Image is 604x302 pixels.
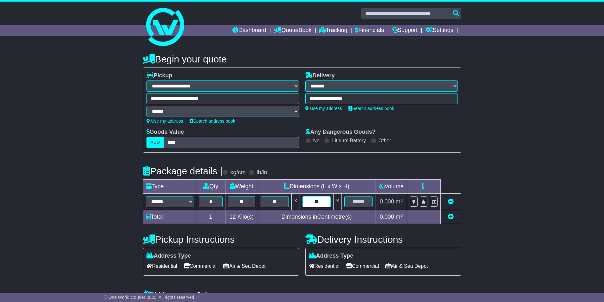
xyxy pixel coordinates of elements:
[379,138,391,144] label: Other
[313,138,320,144] label: No
[380,214,394,220] span: 0.000
[230,214,236,220] span: 12
[448,214,454,220] a: Add new item
[257,169,267,176] label: lb/in
[146,261,177,271] span: Residential
[143,210,196,224] td: Total
[305,106,342,111] a: Use my address
[190,119,235,124] a: Search address book
[146,253,191,260] label: Address Type
[143,290,461,300] h4: Warranty & Insurance
[146,137,164,148] label: AUD
[346,261,379,271] span: Commercial
[332,138,366,144] label: Lithium Battery
[396,214,403,220] span: m
[380,198,394,205] span: 0.000
[309,253,354,260] label: Address Type
[400,213,403,218] sup: 3
[385,261,428,271] span: Air & Sea Depot
[396,198,403,205] span: m
[348,106,394,111] a: Search address book
[143,166,223,176] h4: Package details |
[375,180,407,194] td: Volume
[334,194,342,210] td: x
[319,25,347,36] a: Tracking
[104,295,196,300] span: © One World Courier 2025. All rights reserved.
[146,72,172,79] label: Pickup
[143,234,299,245] h4: Pickup Instructions
[291,194,300,210] td: x
[425,25,453,36] a: Settings
[274,25,311,36] a: Quote/Book
[143,180,196,194] td: Type
[305,129,376,136] label: Any Dangerous Goods?
[258,210,375,224] td: Dimensions in Centimetre(s)
[196,180,225,194] td: Qty
[305,72,335,79] label: Delivery
[146,119,183,124] a: Use my address
[400,198,403,202] sup: 3
[223,261,266,271] span: Air & Sea Depot
[225,180,258,194] td: Weight
[196,210,225,224] td: 1
[184,261,217,271] span: Commercial
[305,234,461,245] h4: Delivery Instructions
[232,25,266,36] a: Dashboard
[146,129,184,136] label: Goods Value
[309,261,340,271] span: Residential
[258,180,375,194] td: Dimensions (L x W x H)
[448,198,454,205] a: Remove this item
[225,210,258,224] td: Kilo(s)
[355,25,384,36] a: Financials
[143,54,461,64] h4: Begin your quote
[230,169,245,176] label: kg/cm
[392,25,418,36] a: Support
